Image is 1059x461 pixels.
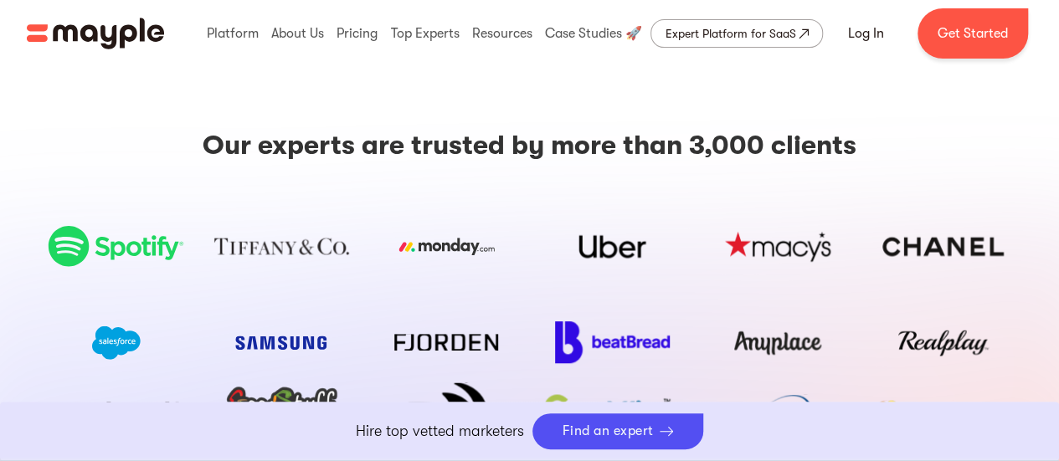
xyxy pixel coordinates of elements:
div: Pricing [332,7,382,60]
div: Top Experts [387,7,464,60]
h3: Our experts are trusted by more than 3,000 clients [203,129,856,162]
div: About Us [267,7,328,60]
div: Find an expert [563,423,654,439]
div: Chat Widget [975,381,1059,461]
div: Platform [203,7,263,60]
div: Resources [468,7,537,60]
a: Get Started [918,8,1028,59]
a: home [27,18,164,49]
a: Log In [828,13,904,54]
div: Expert Platform for SaaS [665,23,795,44]
img: Mayple logo [27,18,164,49]
p: Hire top vetted marketers [356,420,524,443]
a: Expert Platform for SaaS [650,19,823,48]
iframe: To enrich screen reader interactions, please activate Accessibility in Grammarly extension settings [975,381,1059,461]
